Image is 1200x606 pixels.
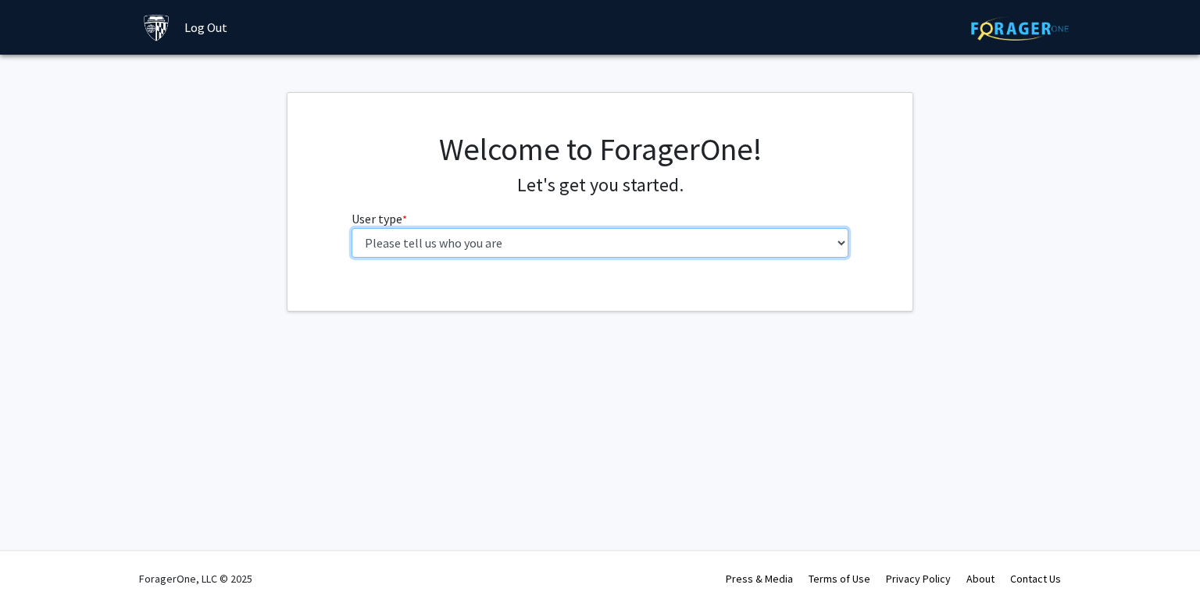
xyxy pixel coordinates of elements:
[809,572,870,586] a: Terms of Use
[143,14,170,41] img: Johns Hopkins University Logo
[352,174,849,197] h4: Let's get you started.
[1010,572,1061,586] a: Contact Us
[726,572,793,586] a: Press & Media
[971,16,1069,41] img: ForagerOne Logo
[352,209,407,228] label: User type
[352,130,849,168] h1: Welcome to ForagerOne!
[139,551,252,606] div: ForagerOne, LLC © 2025
[886,572,951,586] a: Privacy Policy
[966,572,995,586] a: About
[12,536,66,594] iframe: Chat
